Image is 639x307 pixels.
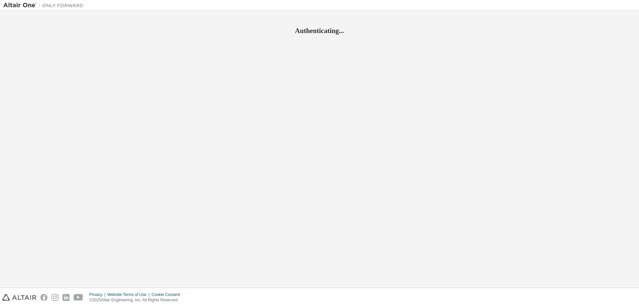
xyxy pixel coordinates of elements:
img: instagram.svg [51,294,58,301]
div: Cookie Consent [151,292,184,297]
img: youtube.svg [74,294,83,301]
img: Altair One [3,2,87,9]
div: Privacy [89,292,107,297]
img: altair_logo.svg [2,294,36,301]
div: Website Terms of Use [107,292,151,297]
h2: Authenticating... [3,26,636,35]
img: facebook.svg [40,294,47,301]
img: linkedin.svg [62,294,70,301]
p: © 2025 Altair Engineering, Inc. All Rights Reserved. [89,297,184,303]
